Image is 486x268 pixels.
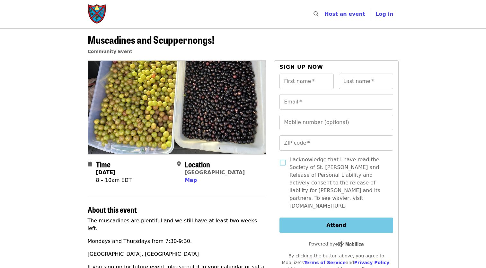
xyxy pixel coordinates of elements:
input: Last name [339,74,393,89]
input: ZIP code [279,135,393,151]
span: Location [185,158,210,170]
span: Powered by [309,241,364,246]
a: Privacy Policy [354,260,389,265]
img: Muscadines and Scuppernongs! organized by Society of St. Andrew [88,61,266,154]
a: [GEOGRAPHIC_DATA] [185,169,245,175]
span: Sign up now [279,64,323,70]
button: Map [185,176,197,184]
p: The muscadines are plentiful and we still have at least two weeks left. [88,217,267,232]
span: Time [96,158,110,170]
input: Email [279,94,393,110]
span: Log in [376,11,393,17]
div: 8 – 10am EDT [96,176,132,184]
img: Society of St. Andrew - Home [88,4,107,24]
i: search icon [314,11,319,17]
span: About this event [88,204,137,215]
a: Terms of Service [304,260,346,265]
button: Log in [370,8,398,21]
strong: [DATE] [96,169,116,175]
span: Map [185,177,197,183]
i: map-marker-alt icon [177,161,181,167]
input: First name [279,74,334,89]
a: Community Event [88,49,132,54]
a: Host an event [324,11,365,17]
p: Mondays and Thursdays from 7:30-9:30. [88,237,267,245]
span: Muscadines and Scuppernongs! [88,32,215,47]
span: I acknowledge that I have read the Society of St. [PERSON_NAME] and Release of Personal Liability... [289,156,388,210]
p: [GEOGRAPHIC_DATA], [GEOGRAPHIC_DATA] [88,250,267,258]
input: Mobile number (optional) [279,115,393,130]
i: calendar icon [88,161,92,167]
img: Powered by Mobilize [335,241,364,247]
button: Attend [279,218,393,233]
input: Search [323,6,328,22]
